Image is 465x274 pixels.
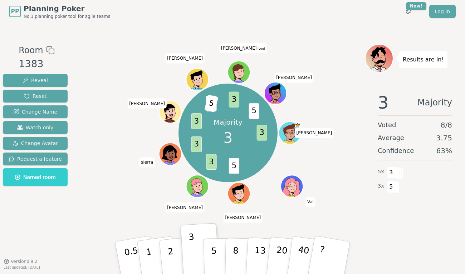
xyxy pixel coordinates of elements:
span: Reset [24,93,46,100]
span: 5 x [378,168,384,176]
span: Click to change your name [165,53,205,63]
span: Voted [378,120,396,130]
button: Watch only [3,121,68,134]
span: Planning Poker [24,4,110,14]
span: 3 [378,94,389,111]
a: PPPlanning PokerNo.1 planning poker tool for agile teams [9,4,110,19]
span: 3 [387,166,395,179]
button: Change Name [3,105,68,118]
button: New! [402,5,415,18]
div: New! [406,2,426,10]
span: Average [378,133,404,143]
span: Watch only [17,124,54,131]
span: Room [19,44,43,57]
button: Version0.9.2 [4,259,38,264]
span: 3.75 [436,133,452,143]
span: Click to change your name [223,213,263,223]
span: Click to change your name [139,157,155,167]
span: (you) [256,47,265,50]
button: Reset [3,90,68,103]
span: spencer is the host [295,122,300,128]
span: 5 [387,181,395,193]
span: 3 [191,114,201,129]
span: 5 [229,158,239,174]
span: Click to change your name [127,98,167,108]
span: Change Avatar [13,140,58,147]
button: Change Avatar [3,137,68,150]
span: Click to change your name [274,73,314,83]
span: Majority [417,94,452,111]
span: 3 [256,125,267,141]
span: Last updated: [DATE] [4,265,40,269]
a: Log in [429,5,456,18]
span: No.1 planning poker tool for agile teams [24,14,110,19]
span: Click to change your name [295,128,334,138]
span: Reveal [23,77,48,84]
span: Click to change your name [165,202,205,212]
button: Click to change your avatar [228,62,249,83]
p: Majority [214,117,243,127]
span: Click to change your name [305,197,315,207]
span: Named room [15,174,56,181]
span: Confidence [378,146,414,156]
button: Request a feature [3,153,68,165]
span: Click to change your name [219,43,267,53]
span: 3 x [378,182,384,190]
span: 3 [224,127,232,149]
button: Reveal [3,74,68,87]
button: Named room [3,168,68,186]
p: Results are in! [403,55,444,65]
div: 1383 [19,57,54,71]
span: 5 [204,95,219,113]
span: 63 % [436,146,452,156]
span: Request a feature [9,155,62,163]
span: 5 [249,103,259,119]
span: Version 0.9.2 [11,259,38,264]
span: 8 / 8 [441,120,452,130]
span: PP [11,7,19,16]
span: 3 [191,136,201,152]
span: Change Name [13,108,57,115]
span: 3 [229,92,239,108]
span: 3 [206,154,216,170]
p: 3 [189,232,196,271]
